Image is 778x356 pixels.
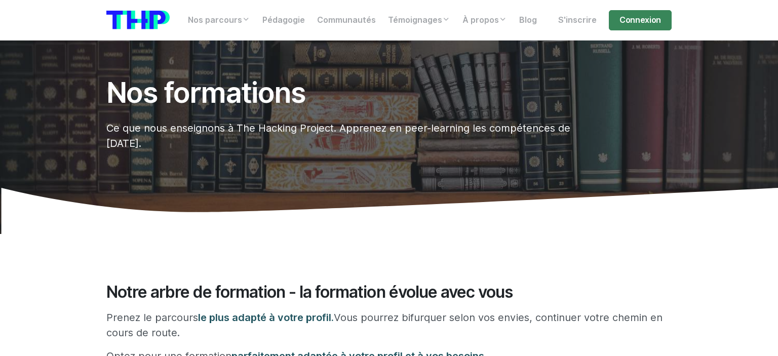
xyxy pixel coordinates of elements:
[182,10,256,30] a: Nos parcours
[106,283,672,302] h2: Notre arbre de formation - la formation évolue avec vous
[456,10,513,30] a: À propos
[106,11,170,29] img: logo
[106,121,575,151] p: Ce que nous enseignons à The Hacking Project. Apprenez en peer-learning les compétences de [DATE].
[256,10,311,30] a: Pédagogie
[106,310,672,340] p: Prenez le parcours Vous pourrez bifurquer selon vos envies, continuer votre chemin en cours de ro...
[513,10,543,30] a: Blog
[552,10,603,30] a: S'inscrire
[382,10,456,30] a: Témoignages
[311,10,382,30] a: Communautés
[198,311,334,324] span: le plus adapté à votre profil.
[106,77,575,108] h1: Nos formations
[609,10,672,30] a: Connexion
